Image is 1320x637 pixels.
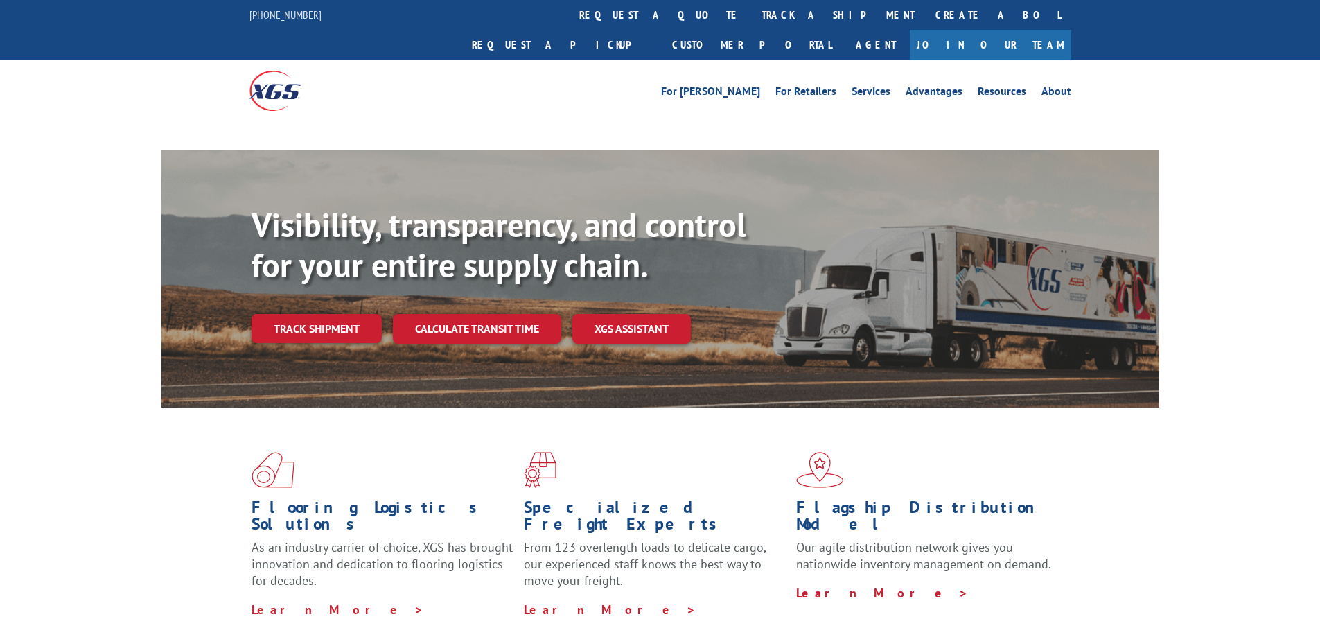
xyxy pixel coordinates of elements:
[910,30,1071,60] a: Join Our Team
[796,499,1058,539] h1: Flagship Distribution Model
[524,452,556,488] img: xgs-icon-focused-on-flooring-red
[572,314,691,344] a: XGS ASSISTANT
[252,602,424,618] a: Learn More >
[252,452,294,488] img: xgs-icon-total-supply-chain-intelligence-red
[524,539,786,601] p: From 123 overlength loads to delicate cargo, our experienced staff knows the best way to move you...
[252,539,513,588] span: As an industry carrier of choice, XGS has brought innovation and dedication to flooring logistics...
[524,499,786,539] h1: Specialized Freight Experts
[852,86,890,101] a: Services
[249,8,322,21] a: [PHONE_NUMBER]
[524,602,696,618] a: Learn More >
[252,314,382,343] a: Track shipment
[252,203,746,286] b: Visibility, transparency, and control for your entire supply chain.
[393,314,561,344] a: Calculate transit time
[796,452,844,488] img: xgs-icon-flagship-distribution-model-red
[662,30,842,60] a: Customer Portal
[775,86,836,101] a: For Retailers
[461,30,662,60] a: Request a pickup
[1041,86,1071,101] a: About
[842,30,910,60] a: Agent
[796,539,1051,572] span: Our agile distribution network gives you nationwide inventory management on demand.
[252,499,513,539] h1: Flooring Logistics Solutions
[978,86,1026,101] a: Resources
[796,585,969,601] a: Learn More >
[661,86,760,101] a: For [PERSON_NAME]
[906,86,962,101] a: Advantages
